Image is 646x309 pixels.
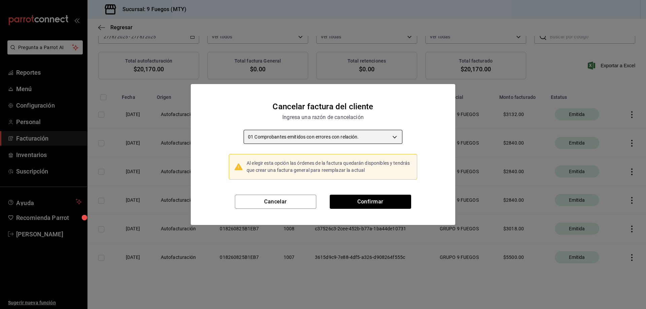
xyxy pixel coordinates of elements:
div: Ingresa una razón de cancelación [282,113,364,122]
button: Cancelar [235,195,316,209]
div: Cancelar factura del cliente [273,100,373,113]
div: Al elegir esta opción las órdenes de la factura quedarán disponibles y tendrás que crear una fact... [247,160,411,174]
div: 01 Comprobantes emitidos con errores con relación. [244,130,402,144]
button: Confirmar [330,195,411,209]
